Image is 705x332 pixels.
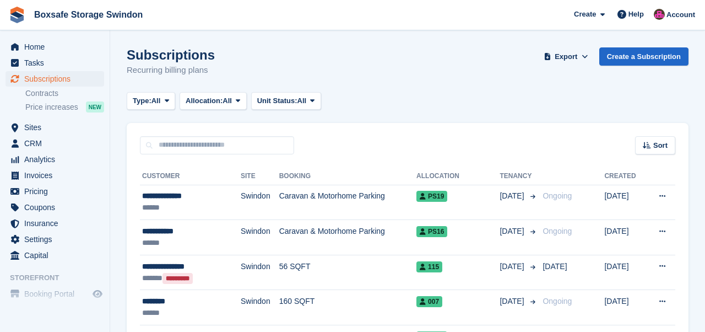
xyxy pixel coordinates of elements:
a: menu [6,39,104,55]
button: Export [542,47,590,66]
span: Ongoing [543,191,572,200]
td: Swindon [241,185,279,220]
a: menu [6,184,104,199]
td: Swindon [241,255,279,290]
a: menu [6,286,104,302]
td: Swindon [241,290,279,325]
span: All [297,95,307,106]
a: Contracts [25,88,104,99]
a: menu [6,55,104,71]
span: [DATE] [500,296,526,307]
span: Invoices [24,168,90,183]
a: Preview store [91,287,104,301]
a: menu [6,232,104,247]
span: Price increases [25,102,78,113]
span: PS19 [416,191,447,202]
td: [DATE] [604,185,645,220]
span: Export [555,51,577,62]
div: NEW [86,101,104,113]
img: Philip Matthews [654,9,665,20]
span: Pricing [24,184,90,199]
span: CRM [24,136,90,151]
a: menu [6,200,104,215]
span: All [151,95,161,106]
td: [DATE] [604,290,645,325]
a: menu [6,168,104,183]
a: Price increases NEW [25,101,104,113]
span: Help [628,9,644,20]
span: Create [574,9,596,20]
img: stora-icon-8386f47178a22dfd0bd8f6a31ec36ba5ce8667c1dd55bd0f319d3a0aa187defe.svg [9,7,25,23]
th: Customer [140,168,241,185]
span: 007 [416,296,442,307]
span: Tasks [24,55,90,71]
a: menu [6,216,104,231]
span: Account [666,9,695,20]
span: Storefront [10,272,110,283]
a: menu [6,136,104,151]
span: Unit Status: [257,95,297,106]
span: Type: [133,95,151,106]
span: [DATE] [500,261,526,272]
span: Settings [24,232,90,247]
h1: Subscriptions [127,47,215,62]
span: 115 [416,261,442,272]
button: Unit Status: All [251,92,321,110]
a: menu [6,248,104,263]
td: 160 SQFT [279,290,416,325]
th: Tenancy [500,168,538,185]
a: menu [6,120,104,135]
span: Allocation: [186,95,223,106]
th: Booking [279,168,416,185]
a: Boxsafe Storage Swindon [30,6,147,24]
td: [DATE] [604,255,645,290]
span: Analytics [24,152,90,167]
button: Allocation: All [180,92,247,110]
span: Capital [24,248,90,263]
td: Caravan & Motorhome Parking [279,220,416,255]
a: Create a Subscription [599,47,688,66]
p: Recurring billing plans [127,64,215,77]
span: Sort [653,140,668,151]
span: [DATE] [500,190,526,202]
span: Subscriptions [24,71,90,87]
th: Site [241,168,279,185]
span: Sites [24,120,90,135]
td: Caravan & Motorhome Parking [279,185,416,220]
span: [DATE] [543,262,567,271]
td: 56 SQFT [279,255,416,290]
td: Swindon [241,220,279,255]
a: menu [6,152,104,167]
span: Insurance [24,216,90,231]
td: [DATE] [604,220,645,255]
span: PS16 [416,226,447,237]
th: Created [604,168,645,185]
span: Ongoing [543,297,572,306]
span: Ongoing [543,227,572,235]
span: Coupons [24,200,90,215]
span: Home [24,39,90,55]
th: Allocation [416,168,500,185]
span: Booking Portal [24,286,90,302]
span: [DATE] [500,226,526,237]
span: All [223,95,232,106]
button: Type: All [127,92,175,110]
a: menu [6,71,104,87]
